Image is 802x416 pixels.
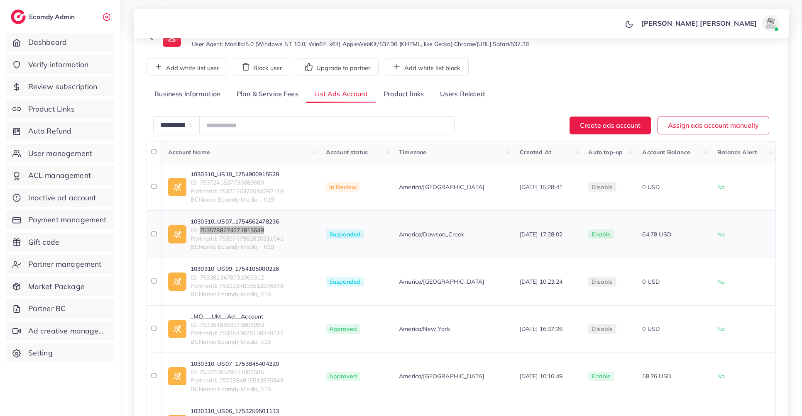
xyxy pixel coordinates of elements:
span: Auto top-up [588,148,623,156]
span: PartnerId: 7522384815513976848 [191,282,284,290]
button: Create ads account [570,117,651,134]
span: ID: 7535788274271813649 [191,226,284,234]
span: [DATE] 17:28:02 [520,231,562,238]
a: Business Information [147,85,229,103]
span: No [717,278,725,285]
span: Verify information [28,59,89,70]
span: America/Dawson_Creek [399,230,464,238]
span: No [717,372,725,380]
a: Users Related [432,85,492,103]
a: Payment management [6,210,114,229]
span: America/[GEOGRAPHIC_DATA] [399,372,484,380]
h2: Ecomdy Admin [29,13,77,21]
span: BCName: Ecomdy Media_018 [191,338,284,346]
span: 0 USD [642,278,660,285]
span: Suspended [326,277,364,287]
span: ID: 7532708529544003585 [191,368,284,376]
a: Product links [376,85,432,103]
a: Inactive ad account [6,188,114,207]
span: Partner management [28,259,102,270]
img: ic-ad-info.7fc67b75.svg [168,178,186,196]
span: User management [28,148,92,159]
span: Account status [326,148,368,156]
span: Suspended [326,229,364,239]
a: Ad creative management [6,321,114,341]
a: Auto Refund [6,122,114,141]
span: ID: 7533548803975806993 [191,321,284,329]
a: ACL management [6,166,114,185]
span: Approved [326,324,360,334]
a: [PERSON_NAME] [PERSON_NAME]avatar [637,15,782,32]
a: Review subscription [6,77,114,96]
span: enable [592,231,611,238]
span: BCName: Ecomdy Media _ 019 [191,195,284,204]
span: 0 USD [642,183,660,191]
span: disable [592,325,613,333]
span: PartnerId: 7522384815513976848 [191,376,284,384]
a: Dashboard [6,33,114,52]
span: PartnerId: 7537226376584282119 [191,187,284,195]
small: User Agent: Mozilla/5.0 (Windows NT 10.0; Win64; x64) AppleWebKit/537.36 (KHTML, like Gecko) Chro... [192,40,529,48]
span: PartnerId: 7535767982820311041 [191,234,284,243]
button: Assign ads account manually [658,117,769,134]
span: Ad creative management [28,326,108,336]
span: BCName: Ecomdy Media_018 [191,290,284,298]
a: User management [6,144,114,163]
span: 58.76 USD [642,372,671,380]
span: [DATE] 15:28:41 [520,183,562,191]
button: Add white list block [385,58,469,75]
a: 1030310_US06_1753259501133 [191,407,284,415]
button: Upgrade to partner [297,58,379,75]
img: ic-ad-info.7fc67b75.svg [168,367,186,385]
span: No [717,183,725,191]
span: [DATE] 16:37:26 [520,325,562,333]
span: ID: 7537241837736689680 [191,178,284,187]
a: Partner management [6,255,114,274]
span: Balance Alert [717,148,757,156]
span: 0 USD [642,325,660,333]
button: Block user [234,58,290,75]
span: Created At [520,148,552,156]
a: 1030310_US10_1754900915528 [191,170,284,178]
a: 1030310_US07_1753845404220 [191,360,284,368]
span: In Review [326,182,360,192]
a: List Ads Account [306,85,376,103]
img: ic-ad-info.7fc67b75.svg [168,320,186,338]
span: Product Links [28,104,75,114]
span: America/[GEOGRAPHIC_DATA] [399,183,484,191]
img: ic-ad-info.7fc67b75.svg [168,272,186,291]
a: 1030310_US09_1754105000226 [191,265,284,273]
span: Partner BC [28,303,66,314]
span: America/New_York [399,325,450,333]
span: [DATE] 10:23:24 [520,278,562,285]
span: disable [592,183,613,191]
span: BCName: Ecomdy Media_018 [191,385,284,393]
span: [DATE] 10:16:49 [520,372,562,380]
span: No [717,231,725,238]
a: Market Package [6,277,114,296]
a: Plan & Service Fees [229,85,306,103]
span: ID: 7533823478731063312 [191,273,284,282]
span: No [717,325,725,333]
span: Auto Refund [28,126,72,136]
a: _MO___UM__Ad__Account [191,312,284,321]
a: Setting [6,343,114,362]
img: avatar [762,15,779,32]
span: disable [592,278,613,285]
span: Account Balance [642,148,690,156]
span: Account Name [168,148,210,156]
a: Product Links [6,100,114,119]
span: PartnerId: 7533543678158340112 [191,329,284,337]
span: Timezone [399,148,426,156]
span: Market Package [28,281,85,292]
span: Gift code [28,237,59,248]
span: Dashboard [28,37,67,48]
button: Add white list user [147,58,227,75]
a: Verify information [6,55,114,74]
span: Setting [28,348,53,358]
img: logo [11,10,26,24]
img: ic-ad-info.7fc67b75.svg [168,225,186,243]
span: enable [592,372,611,380]
span: ACL management [28,170,91,181]
span: BCName: Ecomdy Media _ 019 [191,243,284,251]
